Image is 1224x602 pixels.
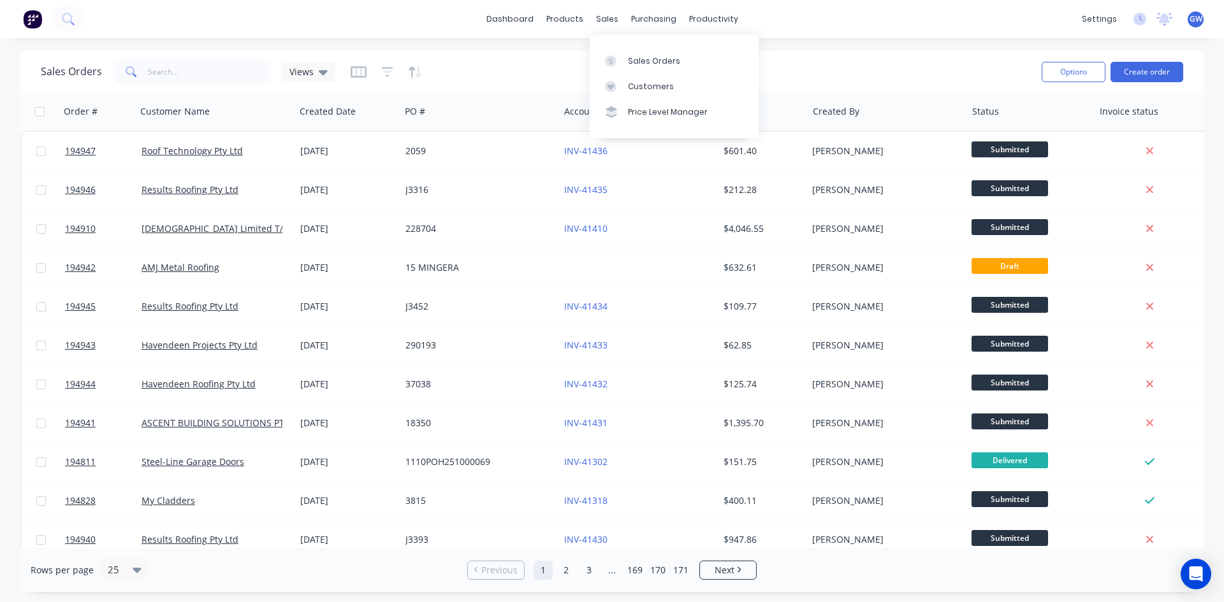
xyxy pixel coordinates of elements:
div: J3452 [405,300,547,313]
a: Page 2 [557,561,576,580]
span: 194947 [65,145,96,157]
a: 194944 [65,365,142,403]
div: [PERSON_NAME] [812,300,954,313]
a: Page 170 [648,561,667,580]
a: Page 171 [671,561,690,580]
span: GW [1190,13,1202,25]
div: 228704 [405,222,547,235]
div: $947.86 [724,533,798,546]
a: Havendeen Projects Pty Ltd [142,339,258,351]
a: ASCENT BUILDING SOLUTIONS PTY LTD [142,417,308,429]
div: [PERSON_NAME] [812,494,954,507]
div: Open Intercom Messenger [1181,559,1211,589]
span: Submitted [972,141,1048,157]
a: Sales Orders [590,48,759,73]
a: 194811 [65,443,142,481]
div: Customers [628,81,674,92]
div: 37038 [405,378,547,391]
a: INV-41431 [564,417,608,429]
span: 194940 [65,533,96,546]
div: 15 MINGERA [405,261,547,274]
button: Options [1042,62,1105,82]
a: Price Level Manager [590,99,759,125]
div: [DATE] [300,417,395,429]
div: Invoice status [1100,105,1158,118]
a: Page 1 is your current page [534,561,553,580]
a: Results Roofing Pty Ltd [142,183,238,196]
a: Roof Technology Pty Ltd [142,145,243,157]
a: 194941 [65,404,142,442]
a: INV-41302 [564,455,608,468]
a: 194910 [65,210,142,248]
ul: Pagination [462,561,762,580]
div: Customer Name [140,105,210,118]
div: Created Date [300,105,356,118]
a: Havendeen Roofing Pty Ltd [142,378,256,390]
a: Results Roofing Pty Ltd [142,533,238,545]
span: Next [715,564,734,577]
span: 194910 [65,222,96,235]
div: Order # [64,105,98,118]
a: 194945 [65,287,142,326]
a: Jump forward [602,561,622,580]
a: 194942 [65,248,142,287]
span: Submitted [972,180,1048,196]
a: INV-41433 [564,339,608,351]
span: 194811 [65,455,96,468]
div: [PERSON_NAME] [812,417,954,429]
div: 18350 [405,417,547,429]
img: Factory [23,10,42,29]
div: $632.61 [724,261,798,274]
div: productivity [683,10,745,29]
a: Page 169 [625,561,645,580]
div: $109.77 [724,300,798,313]
div: [DATE] [300,378,395,391]
div: Sales Orders [628,55,680,67]
div: Created By [813,105,859,118]
span: 194943 [65,339,96,352]
div: [DATE] [300,222,395,235]
div: $1,395.70 [724,417,798,429]
span: 194828 [65,494,96,507]
div: purchasing [625,10,683,29]
a: INV-41434 [564,300,608,312]
input: Search... [148,59,272,85]
a: INV-41318 [564,494,608,506]
a: AMJ Metal Roofing [142,261,219,273]
div: Price Level Manager [628,106,708,118]
div: [PERSON_NAME] [812,261,954,274]
div: [PERSON_NAME] [812,455,954,468]
a: 194946 [65,171,142,209]
a: INV-41410 [564,222,608,234]
div: [PERSON_NAME] [812,533,954,546]
a: 194947 [65,132,142,170]
div: $125.74 [724,378,798,391]
a: [DEMOGRAPHIC_DATA] Limited T/as Joii Roofing [142,222,342,234]
span: 194942 [65,261,96,274]
a: INV-41432 [564,378,608,390]
span: 194946 [65,183,96,196]
div: [DATE] [300,533,395,546]
span: 194944 [65,378,96,391]
a: INV-41430 [564,533,608,545]
span: 194945 [65,300,96,313]
span: 194941 [65,417,96,429]
a: INV-41436 [564,145,608,157]
a: INV-41435 [564,183,608,196]
div: [PERSON_NAME] [812,183,954,196]
div: [DATE] [300,183,395,196]
div: [PERSON_NAME] [812,339,954,352]
span: Draft [972,258,1048,274]
div: $62.85 [724,339,798,352]
div: [DATE] [300,300,395,313]
div: 1110POH251000069 [405,455,547,468]
div: products [540,10,590,29]
div: settings [1075,10,1123,29]
div: Accounting Order # [564,105,648,118]
a: 194828 [65,482,142,520]
span: Submitted [972,491,1048,507]
a: Results Roofing Pty Ltd [142,300,238,312]
div: J3393 [405,533,547,546]
div: $4,046.55 [724,222,798,235]
span: Submitted [972,413,1048,429]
